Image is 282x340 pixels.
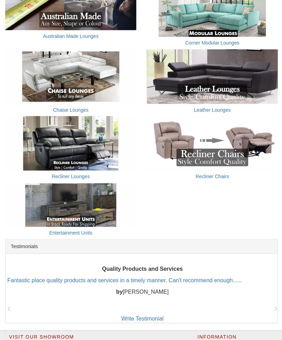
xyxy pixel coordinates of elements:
img: Recliner Lounges [5,116,136,170]
img: Leather Lounges [146,49,277,103]
a: Recliner Chairs [195,173,228,179]
div: Testimonials [6,238,276,253]
b: Quality Products and Services [102,265,182,271]
a: Australian Made Lounges [43,33,98,39]
img: Recliner Chairs [146,116,277,170]
img: Entertainment Units [5,182,136,226]
a: Fantastic place quality products and services in a timely manner. Can't recommend enough...... [7,276,241,282]
p: [PERSON_NAME] [7,287,276,295]
b: by [116,287,122,293]
a: Corner Modular Lounges [185,40,238,45]
a: Chaise Lounges [53,106,88,112]
a: Recliner Lounges [52,173,89,179]
a: Leather Lounges [193,106,230,112]
a: Entertainment Units [49,229,92,235]
img: Chaise Lounges [5,49,136,103]
a: Write Testimonial [121,314,163,320]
